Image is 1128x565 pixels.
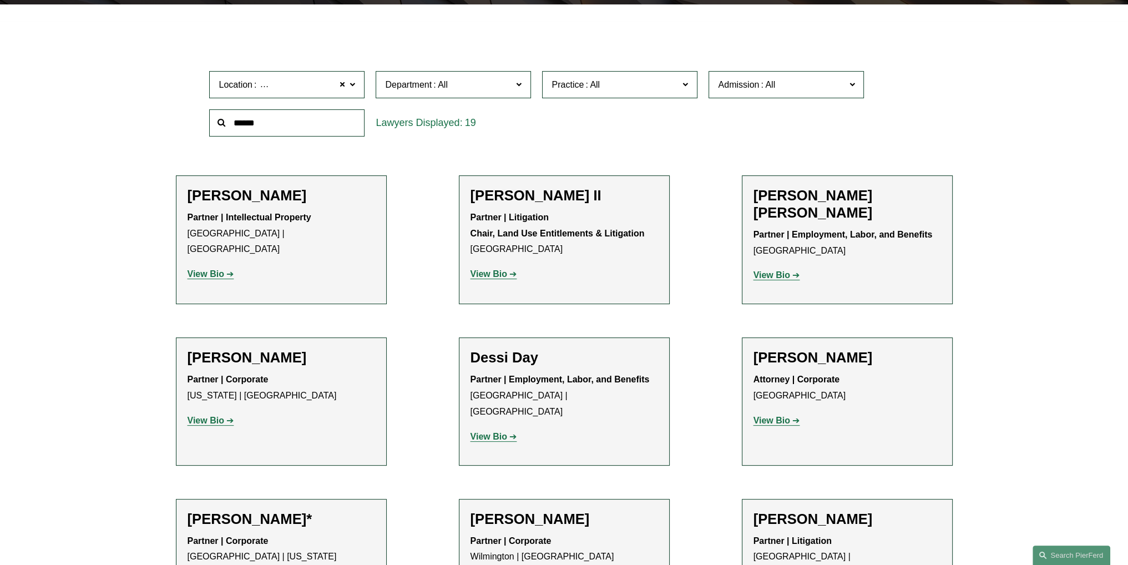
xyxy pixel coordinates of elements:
strong: Partner | Corporate [471,536,552,546]
h2: [PERSON_NAME] [188,187,375,204]
span: [GEOGRAPHIC_DATA] [258,78,351,92]
strong: View Bio [753,416,790,425]
h2: [PERSON_NAME] [753,511,941,528]
strong: View Bio [753,270,790,280]
strong: Partner | Litigation [753,536,832,546]
a: View Bio [753,416,800,425]
span: Department [385,80,432,89]
strong: View Bio [471,269,507,279]
strong: Attorney | Corporate [753,375,840,384]
p: [GEOGRAPHIC_DATA] [471,210,658,258]
span: 19 [465,117,476,128]
strong: Partner | Corporate [188,375,269,384]
strong: Partner | Litigation Chair, Land Use Entitlements & Litigation [471,213,645,238]
h2: [PERSON_NAME] [753,349,941,366]
h2: Dessi Day [471,349,658,366]
p: [GEOGRAPHIC_DATA] | [GEOGRAPHIC_DATA] [471,372,658,420]
a: View Bio [471,269,517,279]
a: View Bio [188,416,234,425]
span: Practice [552,80,584,89]
a: View Bio [753,270,800,280]
p: [GEOGRAPHIC_DATA] [753,227,941,259]
strong: Partner | Corporate [188,536,269,546]
h2: [PERSON_NAME]* [188,511,375,528]
h2: [PERSON_NAME] [471,511,658,528]
span: Location [219,80,252,89]
strong: View Bio [471,432,507,441]
h2: [PERSON_NAME] [PERSON_NAME] [753,187,941,221]
span: Admission [718,80,759,89]
p: [US_STATE] | [GEOGRAPHIC_DATA] [188,372,375,404]
h2: [PERSON_NAME] II [471,187,658,204]
strong: Partner | Employment, Labor, and Benefits [753,230,933,239]
strong: View Bio [188,269,224,279]
a: View Bio [188,269,234,279]
strong: View Bio [188,416,224,425]
p: [GEOGRAPHIC_DATA] [753,372,941,404]
h2: [PERSON_NAME] [188,349,375,366]
strong: Partner | Intellectual Property [188,213,311,222]
strong: Partner | Employment, Labor, and Benefits [471,375,650,384]
a: Search this site [1033,546,1110,565]
a: View Bio [471,432,517,441]
p: [GEOGRAPHIC_DATA] | [GEOGRAPHIC_DATA] [188,210,375,258]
